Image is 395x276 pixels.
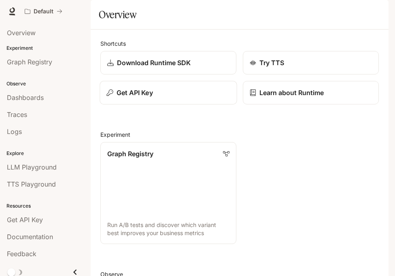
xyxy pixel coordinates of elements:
[100,51,236,74] a: Download Runtime SDK
[99,6,136,23] h1: Overview
[100,142,236,244] a: Graph RegistryRun A/B tests and discover which variant best improves your business metrics
[100,81,237,105] button: Get API Key
[117,58,191,68] p: Download Runtime SDK
[34,8,53,15] p: Default
[100,130,379,139] h2: Experiment
[21,3,66,19] button: All workspaces
[100,39,379,48] h2: Shortcuts
[107,221,229,237] p: Run A/B tests and discover which variant best improves your business metrics
[243,81,379,104] a: Learn about Runtime
[259,88,324,98] p: Learn about Runtime
[117,88,153,98] p: Get API Key
[243,51,379,74] a: Try TTS
[259,58,284,68] p: Try TTS
[107,149,153,159] p: Graph Registry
